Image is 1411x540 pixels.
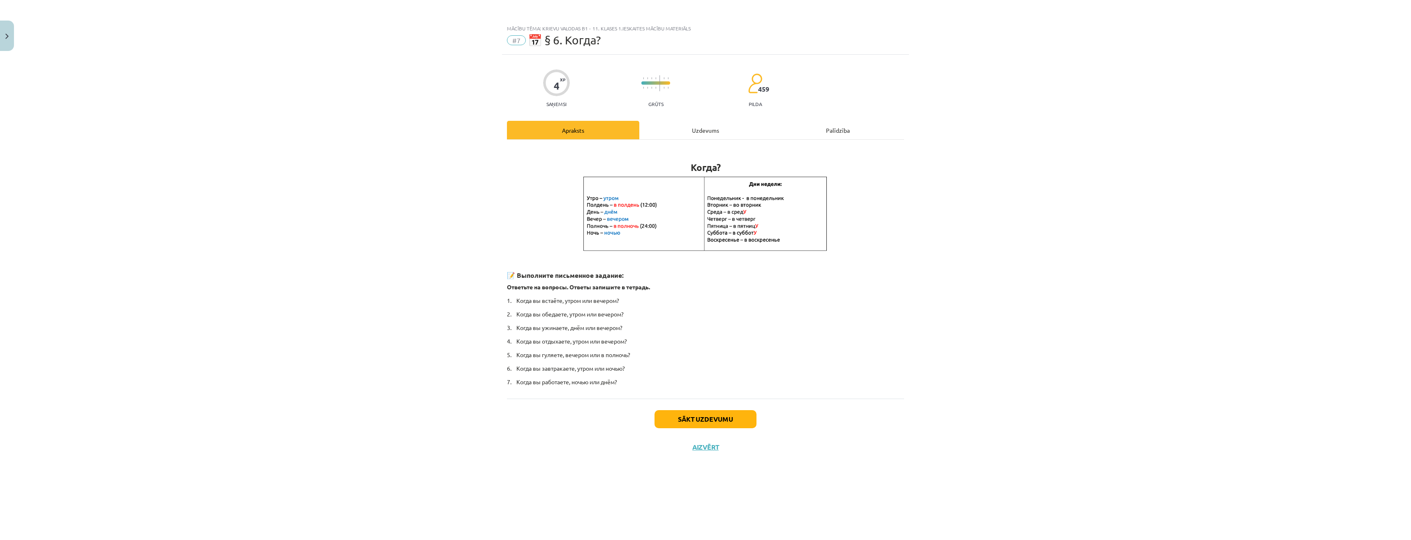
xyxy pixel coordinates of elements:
img: icon-short-line-57e1e144782c952c97e751825c79c345078a6d821885a25fce030b3d8c18986b.svg [647,87,648,89]
img: icon-short-line-57e1e144782c952c97e751825c79c345078a6d821885a25fce030b3d8c18986b.svg [643,77,644,79]
strong: Когда? [691,162,721,173]
p: 3. Когда вы ужинаете, днём или вечером? [507,323,904,332]
img: icon-short-line-57e1e144782c952c97e751825c79c345078a6d821885a25fce030b3d8c18986b.svg [655,87,656,89]
p: 7. Когда вы работаете, ночью или днём? [507,378,904,386]
p: 4. Когда вы отдыхаете, утром или вечером? [507,337,904,346]
img: icon-short-line-57e1e144782c952c97e751825c79c345078a6d821885a25fce030b3d8c18986b.svg [643,87,644,89]
span: #7 [507,35,526,45]
strong: 📝 Выполните письменное задание: [507,271,624,279]
span: XP [560,77,565,82]
div: Apraksts [507,121,639,139]
b: Ответьте на вопросы. Ответы запишите в тетрадь. [507,283,650,291]
img: icon-short-line-57e1e144782c952c97e751825c79c345078a6d821885a25fce030b3d8c18986b.svg [655,77,656,79]
img: icon-short-line-57e1e144782c952c97e751825c79c345078a6d821885a25fce030b3d8c18986b.svg [647,77,648,79]
div: Palīdzība [772,121,904,139]
img: icon-short-line-57e1e144782c952c97e751825c79c345078a6d821885a25fce030b3d8c18986b.svg [651,87,652,89]
span: 459 [758,85,769,93]
p: pilda [749,101,762,107]
img: icon-short-line-57e1e144782c952c97e751825c79c345078a6d821885a25fce030b3d8c18986b.svg [651,77,652,79]
button: Aizvērt [690,443,721,451]
img: icon-close-lesson-0947bae3869378f0d4975bcd49f059093ad1ed9edebbc8119c70593378902aed.svg [5,34,9,39]
p: 1. Когда вы встаёте, утром или вечером? [507,296,904,305]
img: students-c634bb4e5e11cddfef0936a35e636f08e4e9abd3cc4e673bd6f9a4125e45ecb1.svg [748,73,762,94]
div: Uzdevums [639,121,772,139]
p: Saņemsi [543,101,570,107]
div: 4 [554,80,560,92]
p: Grūts [648,101,664,107]
button: Sākt uzdevumu [655,410,756,428]
img: icon-long-line-d9ea69661e0d244f92f715978eff75569469978d946b2353a9bb055b3ed8787d.svg [659,75,660,91]
p: 5. Когда вы гуляете, вечером или в полночь? [507,351,904,359]
div: Mācību tēma: Krievu valodas b1 - 11. klases 1.ieskaites mācību materiāls [507,25,904,31]
span: 📅 § 6. Когда? [528,33,601,47]
p: 2. Когда вы обедаете, утром или вечером? [507,310,904,318]
p: 6. Когда вы завтракаете, утром или ночью? [507,364,904,373]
